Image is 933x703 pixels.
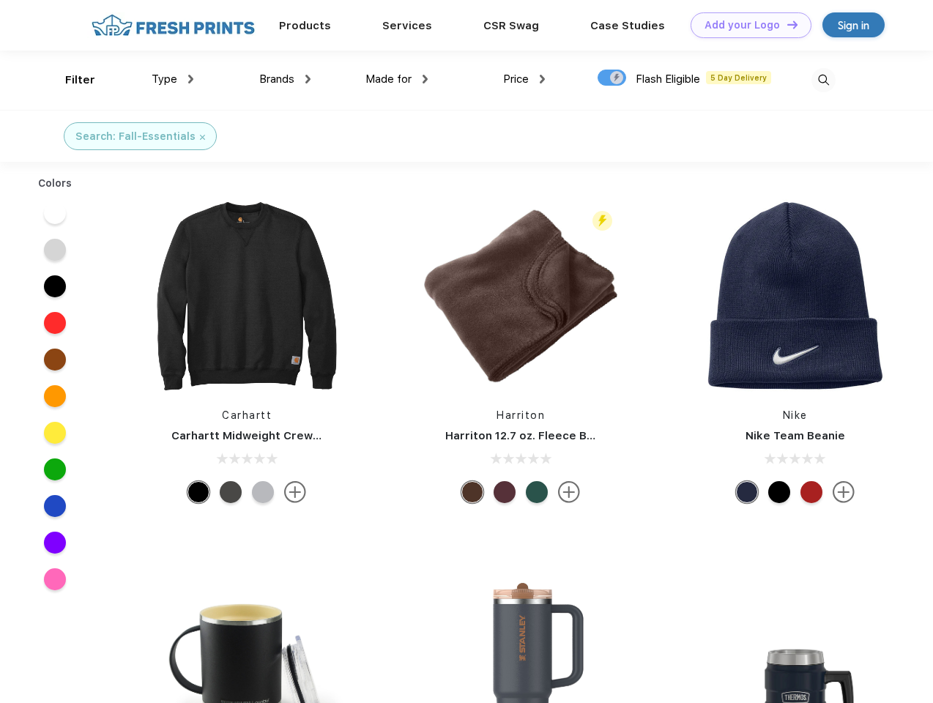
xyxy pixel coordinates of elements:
[259,72,294,86] span: Brands
[746,429,845,442] a: Nike Team Beanie
[503,72,529,86] span: Price
[592,211,612,231] img: flash_active_toggle.svg
[279,19,331,32] a: Products
[87,12,259,38] img: fo%20logo%202.webp
[494,481,516,503] div: Burgundy
[838,17,869,34] div: Sign in
[365,72,412,86] span: Made for
[558,481,580,503] img: more.svg
[526,481,548,503] div: Hunter
[200,135,205,140] img: filter_cancel.svg
[768,481,790,503] div: Black
[305,75,311,83] img: dropdown.png
[540,75,545,83] img: dropdown.png
[636,72,700,86] span: Flash Eligible
[27,176,83,191] div: Colors
[497,409,545,421] a: Harriton
[461,481,483,503] div: Cocoa
[220,481,242,503] div: Carbon Heather
[152,72,177,86] span: Type
[736,481,758,503] div: College Navy
[423,75,428,83] img: dropdown.png
[284,481,306,503] img: more.svg
[222,409,272,421] a: Carhartt
[822,12,885,37] a: Sign in
[252,481,274,503] div: Heather Grey
[787,21,798,29] img: DT
[706,71,771,84] span: 5 Day Delivery
[783,409,808,421] a: Nike
[65,72,95,89] div: Filter
[188,75,193,83] img: dropdown.png
[171,429,404,442] a: Carhartt Midweight Crewneck Sweatshirt
[833,481,855,503] img: more.svg
[187,481,209,503] div: Black
[705,19,780,31] div: Add your Logo
[445,429,622,442] a: Harriton 12.7 oz. Fleece Blanket
[149,198,344,393] img: func=resize&h=266
[698,198,893,393] img: func=resize&h=266
[811,68,836,92] img: desktop_search.svg
[800,481,822,503] div: University Red
[423,198,618,393] img: func=resize&h=266
[75,129,196,144] div: Search: Fall-Essentials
